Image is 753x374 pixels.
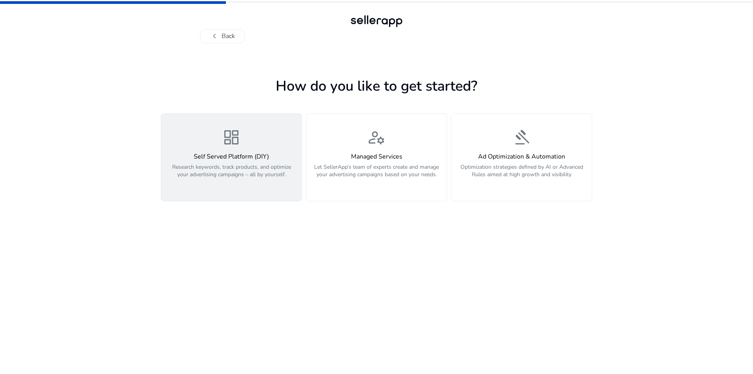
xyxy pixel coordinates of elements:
button: gavelAd Optimization & AutomationOptimization strategies defined by AI or Advanced Rules aimed at... [451,113,592,201]
h4: Managed Services [311,153,442,161]
button: manage_accountsManaged ServicesLet SellerApp’s team of experts create and manage your advertising... [306,113,447,201]
h4: Ad Optimization & Automation [456,153,587,161]
h4: Self Served Platform (DIY) [166,153,297,161]
button: dashboardSelf Served Platform (DIY)Research keywords, track products, and optimize your advertisi... [161,113,302,201]
span: dashboard [222,128,241,147]
p: Let SellerApp’s team of experts create and manage your advertising campaigns based on your needs. [311,163,442,187]
p: Optimization strategies defined by AI or Advanced Rules aimed at high growth and visibility [456,163,587,187]
p: Research keywords, track products, and optimize your advertising campaigns – all by yourself. [166,163,297,187]
button: chevron_leftBack [200,29,245,43]
h1: How do you like to get started? [161,78,592,95]
span: chevron_left [210,31,219,41]
span: gavel [512,128,531,147]
span: manage_accounts [367,128,386,147]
